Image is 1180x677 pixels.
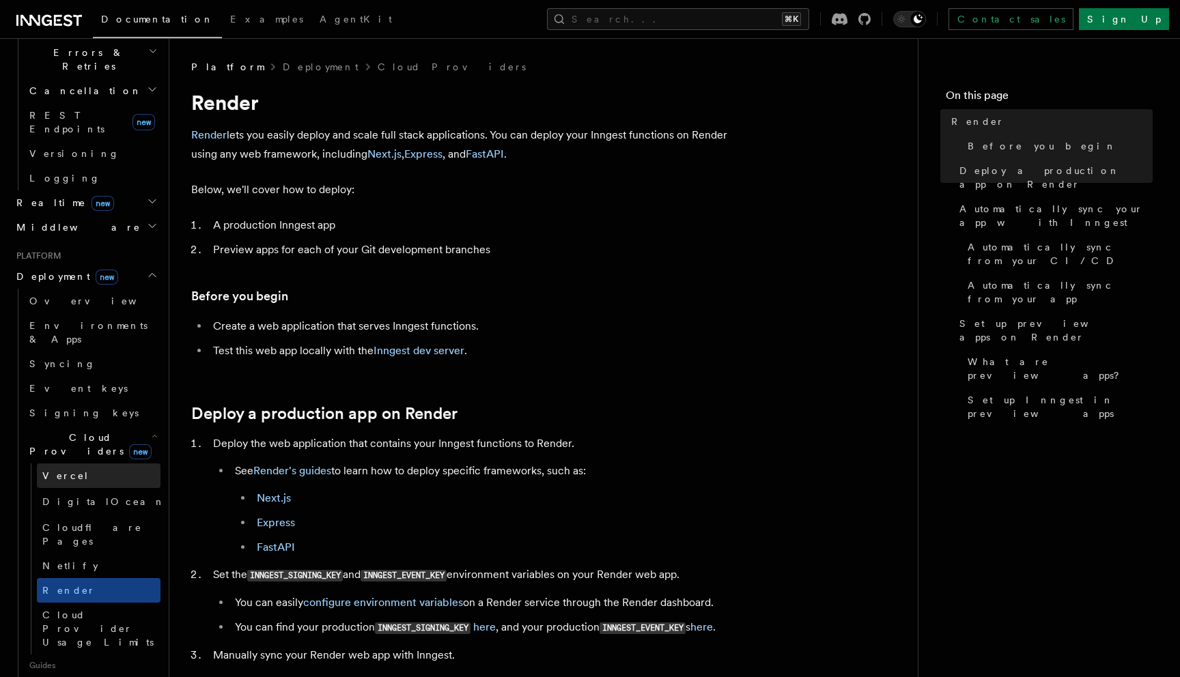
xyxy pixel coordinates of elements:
[191,128,227,141] a: Render
[367,147,402,160] a: Next.js
[962,388,1153,426] a: Set up Inngest in preview apps
[132,114,155,130] span: new
[42,470,89,481] span: Vercel
[949,8,1073,30] a: Contact sales
[24,463,160,654] div: Cloud Providersnew
[37,603,160,654] a: Cloud Provider Usage Limits
[954,197,1153,235] a: Automatically sync your app with Inngest
[42,585,96,596] span: Render
[11,270,118,283] span: Deployment
[24,166,160,190] a: Logging
[690,620,713,633] a: here
[968,240,1153,268] span: Automatically sync from your CI/CD
[968,278,1153,306] span: Automatically sync from your app
[209,216,737,235] li: A production Inngest app
[311,4,400,37] a: AgentKit
[96,270,118,285] span: new
[968,139,1116,153] span: Before you begin
[253,464,331,477] a: Render's guides
[42,609,154,648] span: Cloud Provider Usage Limits
[968,393,1153,420] span: Set up Inngest in preview apps
[24,376,160,401] a: Event keys
[209,317,737,336] li: Create a web application that serves Inngest functions.
[378,60,526,74] a: Cloud Providers
[24,654,160,676] span: Guides
[24,40,160,78] button: Errors & Retries
[191,404,458,423] a: Deploy a production app on Render
[473,620,496,633] a: here
[11,264,160,289] button: Deploymentnew
[24,84,142,98] span: Cancellation
[946,109,1153,134] a: Render
[129,444,152,459] span: new
[42,560,98,571] span: Netlify
[11,190,160,215] button: Realtimenew
[547,8,809,30] button: Search...⌘K
[954,311,1153,349] a: Set up preview apps on Render
[24,313,160,351] a: Environments & Apps
[374,344,464,357] a: Inngest dev server
[24,351,160,376] a: Syncing
[962,235,1153,273] a: Automatically sync from your CI/CD
[29,320,147,345] span: Environments & Apps
[11,215,160,240] button: Middleware
[257,541,295,553] a: FastAPI
[37,463,160,488] a: Vercel
[29,173,100,184] span: Logging
[24,425,160,463] button: Cloud Providersnew
[29,383,128,394] span: Event keys
[191,180,737,199] p: Below, we'll cover how to deploy:
[320,14,392,25] span: AgentKit
[959,202,1153,229] span: Automatically sync your app with Inngest
[600,622,686,634] code: INNGEST_EVENT_KEY
[93,4,222,38] a: Documentation
[283,60,359,74] a: Deployment
[191,287,288,306] a: Before you begin
[257,516,295,529] a: Express
[231,461,737,557] li: See to learn how to deploy specific frameworks, such as:
[257,491,291,504] a: Next.js
[29,148,120,159] span: Versioning
[11,196,114,210] span: Realtime
[466,147,504,160] a: FastAPI
[222,4,311,37] a: Examples
[37,553,160,578] a: Netlify
[191,60,264,74] span: Platform
[361,570,447,581] code: INNGEST_EVENT_KEY
[11,220,141,234] span: Middleware
[209,565,737,637] li: Set the and environment variables on your Render web app.
[230,14,303,25] span: Examples
[954,158,1153,197] a: Deploy a production app on Render
[92,196,114,211] span: new
[37,488,160,515] a: DigitalOcean
[209,341,737,360] li: Test this web app locally with the .
[24,141,160,166] a: Versioning
[209,434,737,557] li: Deploy the web application that contains your Inngest functions to Render.
[962,134,1153,158] a: Before you begin
[24,431,152,458] span: Cloud Providers
[29,110,104,134] span: REST Endpoints
[231,618,737,637] li: You can find your production , and your production s .
[42,522,142,547] span: Cloudflare Pages
[951,115,1005,128] span: Render
[24,289,160,313] a: Overview
[375,622,470,634] code: INNGEST_SIGNING_KEY
[959,164,1153,191] span: Deploy a production app on Render
[782,12,801,26] kbd: ⌘K
[37,578,160,603] a: Render
[231,593,737,612] li: You can easily on a Render service through the Render dashboard.
[29,407,139,418] span: Signing keys
[962,349,1153,388] a: What are preview apps?
[209,240,737,259] li: Preview apps for each of your Git development branches
[1079,8,1169,30] a: Sign Up
[959,317,1153,344] span: Set up preview apps on Render
[42,496,165,507] span: DigitalOcean
[29,358,96,369] span: Syncing
[191,90,737,115] h1: Render
[29,296,170,306] span: Overview
[11,250,61,261] span: Platform
[24,78,160,103] button: Cancellation
[962,273,1153,311] a: Automatically sync from your app
[24,401,160,425] a: Signing keys
[968,355,1153,382] span: What are preview apps?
